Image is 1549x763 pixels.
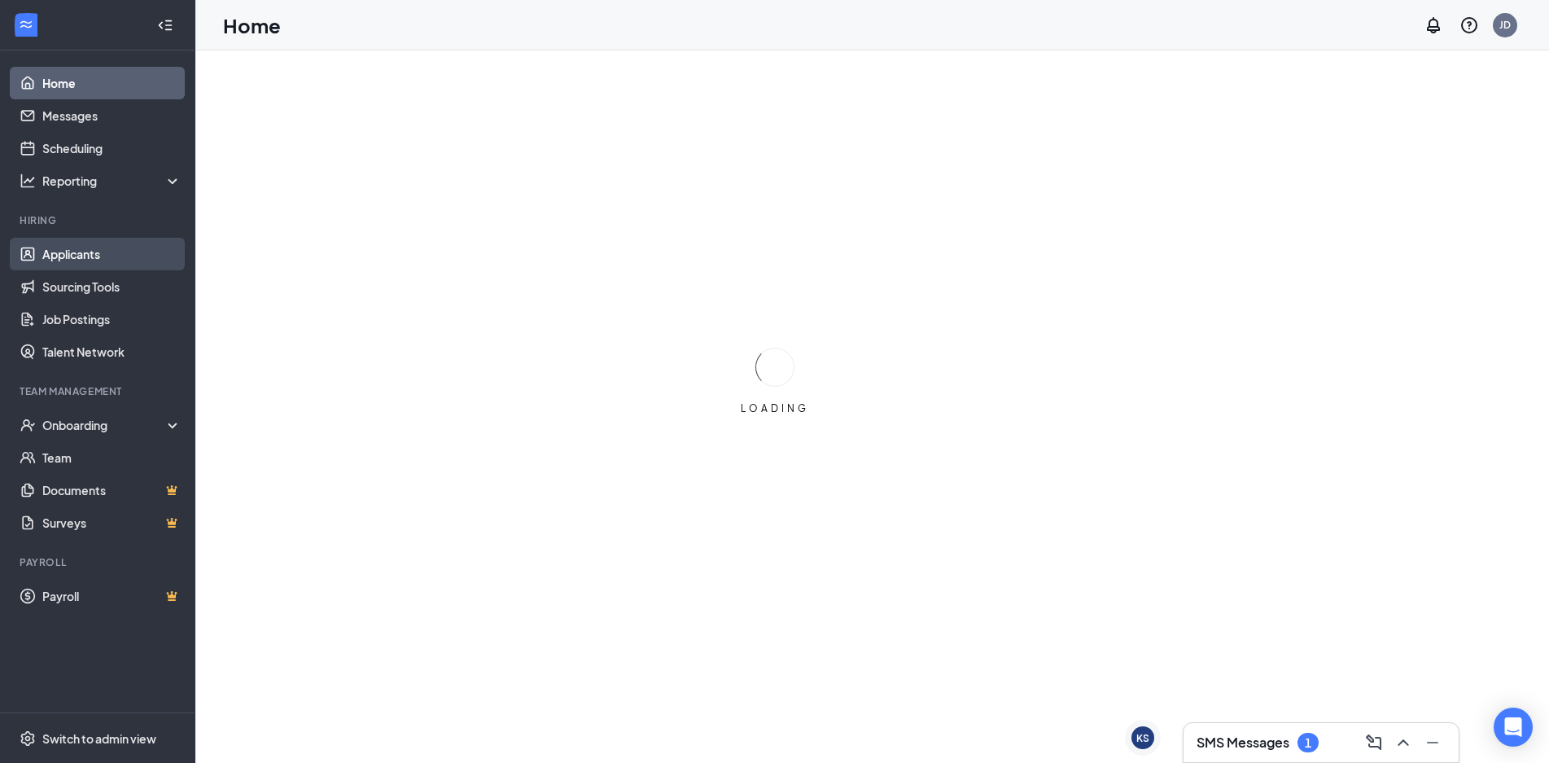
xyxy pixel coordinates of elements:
svg: WorkstreamLogo [18,16,34,33]
button: ChevronUp [1390,730,1416,756]
svg: Analysis [20,173,36,189]
a: Messages [42,99,182,132]
div: Open Intercom Messenger [1494,708,1533,747]
a: Talent Network [42,335,182,368]
h3: SMS Messages [1197,734,1289,752]
svg: Minimize [1423,733,1442,752]
div: JD [1499,18,1511,32]
div: KS [1136,731,1149,745]
svg: Collapse [157,17,173,33]
svg: UserCheck [20,417,36,433]
div: 1 [1305,736,1311,750]
button: ComposeMessage [1361,730,1387,756]
svg: ComposeMessage [1364,733,1384,752]
a: Applicants [42,238,182,270]
a: Scheduling [42,132,182,164]
button: Minimize [1420,730,1446,756]
svg: Notifications [1424,15,1443,35]
a: Job Postings [42,303,182,335]
a: Team [42,441,182,474]
div: Hiring [20,213,178,227]
div: Reporting [42,173,182,189]
div: Switch to admin view [42,730,156,747]
a: PayrollCrown [42,580,182,612]
div: Payroll [20,555,178,569]
div: LOADING [734,401,816,415]
svg: QuestionInfo [1459,15,1479,35]
a: Sourcing Tools [42,270,182,303]
a: Home [42,67,182,99]
svg: Settings [20,730,36,747]
a: DocumentsCrown [42,474,182,506]
svg: ChevronUp [1394,733,1413,752]
a: SurveysCrown [42,506,182,539]
div: Team Management [20,384,178,398]
div: Onboarding [42,417,168,433]
h1: Home [223,11,281,39]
